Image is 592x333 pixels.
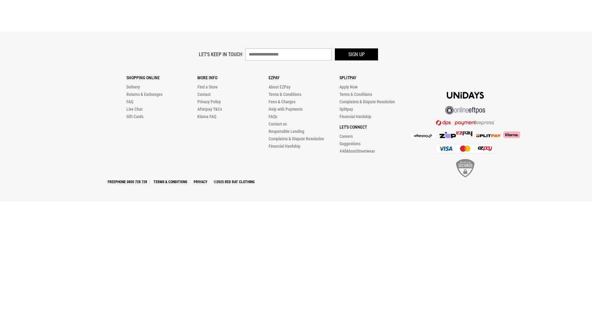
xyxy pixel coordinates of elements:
img: Splitpay [476,134,501,137]
a: ©2025 Red Rat Clothing [211,180,257,184]
img: Cards [436,144,495,153]
img: Splitpay [456,131,472,136]
img: Afterpay [411,134,435,138]
a: Live Chat [126,107,142,112]
a: Complaints & Dispute Resolution [269,136,324,141]
a: Financial Hardship [339,114,371,119]
a: Financial Hardship [269,144,300,149]
a: Contact [197,92,211,97]
a: Returns & Exchanges [126,92,162,97]
a: Suggestions [339,141,360,146]
img: Unidays [447,92,484,99]
a: About EZPay [269,84,290,89]
a: Terms & Conditions [269,92,301,97]
a: Careers [339,134,353,139]
a: FAQ [126,99,133,104]
a: Responsible Lending [269,129,304,134]
img: online eftpos [445,106,485,114]
a: Terms & Conditions [151,180,190,184]
a: Apply Now [339,84,358,89]
a: FAQs [269,114,277,119]
a: Afterpay T&Cs [197,107,222,112]
p: Ezpay [269,75,339,80]
button: Sign up [335,48,378,60]
label: Let's keep in touch [199,51,242,57]
a: Fees & Charges [269,99,295,104]
img: DPS [436,120,495,125]
a: Contact us [269,121,287,126]
a: Terms & Conditions [339,92,372,97]
p: Let's Connect [339,125,410,129]
a: Klarna FAQ [197,114,216,119]
p: Splitpay [339,75,410,80]
img: SSL [456,159,475,177]
a: Delivery [126,84,140,89]
img: Klarna [501,131,520,138]
img: Zip [439,132,456,138]
p: More Info [197,75,268,80]
a: Help with Payments [269,107,302,112]
a: Privacy [191,180,210,184]
a: Privacy Policy [197,99,221,104]
p: Shopping Online [126,75,197,80]
a: Find a Store [197,84,218,89]
a: #AllAboutStreetwear [339,149,375,154]
a: Freephone 0800 728 728 [105,180,150,184]
a: Splitpay [339,107,353,112]
a: Gift Cards [126,114,143,119]
a: Complaints & Dispute Resolution [339,99,395,104]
